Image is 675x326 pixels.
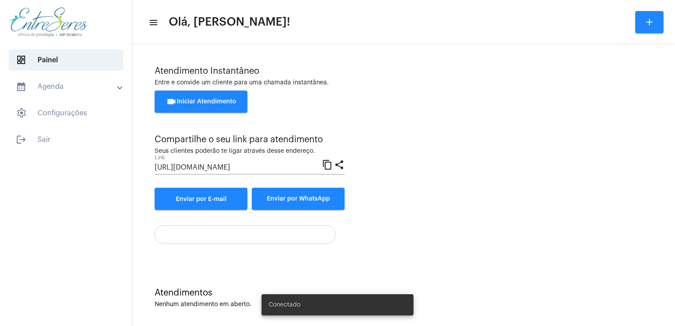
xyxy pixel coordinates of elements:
mat-icon: share [334,159,345,170]
mat-icon: sidenav icon [16,81,27,92]
div: Atendimentos [155,288,653,298]
a: Enviar por E-mail [155,188,247,210]
mat-icon: sidenav icon [148,17,157,28]
span: Configurações [9,102,123,124]
span: Iniciar Atendimento [166,99,236,105]
span: sidenav icon [16,108,27,118]
mat-icon: add [644,17,655,27]
div: Atendimento Instantâneo [155,66,653,76]
mat-icon: videocam [166,96,177,107]
span: Enviar por E-mail [176,196,227,202]
span: Enviar por WhatsApp [267,196,330,202]
span: sidenav icon [16,55,27,65]
img: aa27006a-a7e4-c883-abf8-315c10fe6841.png [7,4,90,40]
div: Seus clientes poderão te ligar através desse endereço. [155,148,345,155]
mat-icon: content_copy [322,159,333,170]
mat-icon: sidenav icon [16,134,27,145]
div: Entre e convide um cliente para uma chamada instantânea. [155,80,653,86]
div: Compartilhe o seu link para atendimento [155,135,345,144]
span: Painel [9,49,123,71]
span: Sair [9,129,123,150]
button: Enviar por WhatsApp [252,188,345,210]
button: Iniciar Atendimento [155,91,247,113]
div: Nenhum atendimento em aberto. [155,301,653,308]
span: Conectado [269,300,300,309]
span: Olá, [PERSON_NAME]! [169,15,290,29]
mat-expansion-panel-header: sidenav iconAgenda [5,76,132,97]
mat-panel-title: Agenda [16,81,118,92]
